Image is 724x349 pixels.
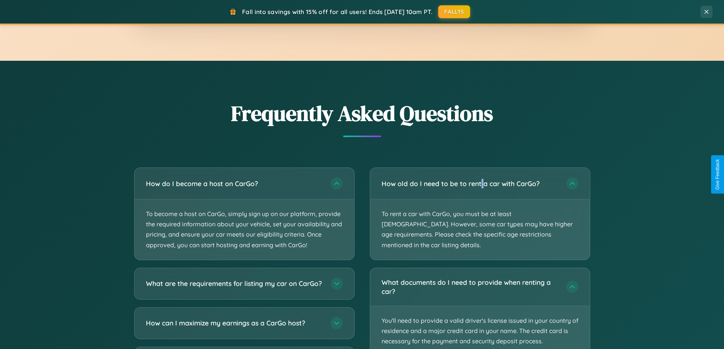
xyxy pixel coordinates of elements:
p: To rent a car with CarGo, you must be at least [DEMOGRAPHIC_DATA]. However, some car types may ha... [370,199,590,260]
h2: Frequently Asked Questions [134,99,590,128]
h3: How old do I need to be to rent a car with CarGo? [382,179,559,188]
h3: What are the requirements for listing my car on CarGo? [146,279,323,288]
div: Give Feedback [715,159,720,190]
h3: What documents do I need to provide when renting a car? [382,278,559,296]
span: Fall into savings with 15% off for all users! Ends [DATE] 10am PT. [242,8,432,16]
p: To become a host on CarGo, simply sign up on our platform, provide the required information about... [135,199,354,260]
h3: How do I become a host on CarGo? [146,179,323,188]
button: FALL15 [438,5,470,18]
h3: How can I maximize my earnings as a CarGo host? [146,318,323,328]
